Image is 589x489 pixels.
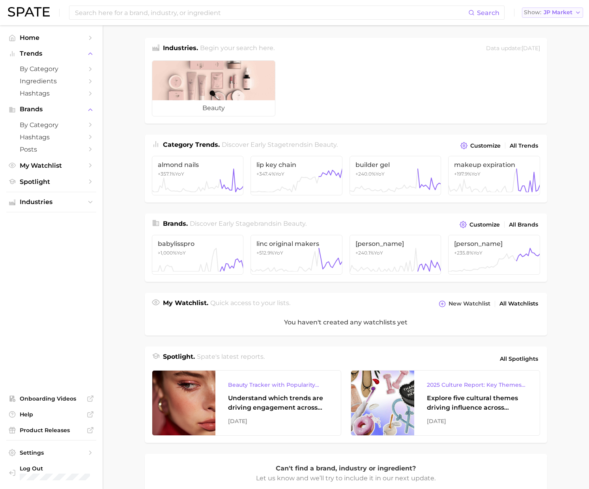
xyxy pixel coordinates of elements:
[448,156,540,195] a: makeup expiration+197.9%YoY
[197,352,265,365] h2: Spate's latest reports.
[152,60,275,116] a: beauty
[256,171,284,177] span: +347.4% YoY
[20,449,83,456] span: Settings
[228,393,328,412] div: Understand which trends are driving engagement across platforms in the skin, hair, makeup, and fr...
[6,87,96,99] a: Hashtags
[190,220,307,227] span: Discover Early Stage brands in .
[20,133,83,141] span: Hashtags
[355,250,383,256] span: +240.1% YoY
[20,50,83,57] span: Trends
[20,77,83,85] span: Ingredients
[355,240,436,247] span: [PERSON_NAME]
[6,393,96,405] a: Onboarding Videos
[454,171,481,177] span: +197.9% YoY
[454,250,482,256] span: +235.8% YoY
[522,7,583,18] button: ShowJP Market
[454,240,534,247] span: [PERSON_NAME]
[158,240,238,247] span: babylisspro
[507,219,540,230] a: All Brands
[509,221,538,228] span: All Brands
[499,300,538,307] span: All Watchlists
[256,161,337,169] span: lip key chain
[427,393,527,412] div: Explore five cultural themes driving influence across beauty, food, and pop culture.
[256,240,337,247] span: linc original makers
[251,156,342,195] a: lip key chain+347.4%YoY
[427,416,527,426] div: [DATE]
[20,465,90,472] span: Log Out
[458,219,501,230] button: Customize
[544,10,572,15] span: JP Market
[6,176,96,188] a: Spotlight
[20,146,83,153] span: Posts
[350,156,441,195] a: builder gel+240.0%YoY
[351,370,540,436] a: 2025 Culture Report: Key Themes That Are Shaping Consumer DemandExplore five cultural themes driv...
[6,131,96,143] a: Hashtags
[20,121,83,129] span: by Category
[20,178,83,185] span: Spotlight
[251,235,342,274] a: linc original makers+512.9%YoY
[158,161,238,169] span: almond nails
[158,250,177,256] span: >1,000%
[255,463,437,474] p: Can't find a brand, industry or ingredient?
[448,235,540,274] a: [PERSON_NAME]+235.8%YoY
[6,119,96,131] a: by Category
[20,395,83,402] span: Onboarding Videos
[74,6,468,19] input: Search here for a brand, industry, or ingredient
[350,235,441,274] a: [PERSON_NAME]+240.1%YoY
[449,300,490,307] span: New Watchlist
[228,416,328,426] div: [DATE]
[145,309,547,335] div: You haven't created any watchlists yet
[283,220,305,227] span: beauty
[163,220,188,227] span: Brands .
[256,250,283,256] span: +512.9% YoY
[20,162,83,169] span: My Watchlist
[20,34,83,41] span: Home
[6,63,96,75] a: by Category
[200,43,275,54] h2: Begin your search here.
[20,90,83,97] span: Hashtags
[8,7,50,17] img: SPATE
[20,427,83,434] span: Product Releases
[6,143,96,156] a: Posts
[152,156,244,195] a: almond nails+357.1%YoY
[6,463,96,483] a: Log out. Currently logged in with e-mail yumi.toki@spate.nyc.
[355,171,385,177] span: +240.0% YoY
[6,159,96,172] a: My Watchlist
[510,142,538,149] span: All Trends
[486,43,540,54] div: Data update: [DATE]
[6,447,96,459] a: Settings
[469,221,500,228] span: Customize
[458,140,502,151] button: Customize
[6,408,96,420] a: Help
[255,473,437,483] p: Let us know and we’ll try to include it in our next update.
[497,298,540,309] a: All Watchlists
[210,298,290,309] h2: Quick access to your lists.
[152,100,275,116] span: beauty
[355,161,436,169] span: builder gel
[6,75,96,87] a: Ingredients
[163,141,220,148] span: Category Trends .
[500,354,538,363] span: All Spotlights
[437,298,492,309] button: New Watchlist
[6,32,96,44] a: Home
[498,352,540,365] a: All Spotlights
[163,43,198,54] h1: Industries.
[20,411,83,418] span: Help
[222,141,338,148] span: Discover Early Stage trends in .
[20,65,83,73] span: by Category
[158,171,184,177] span: +357.1% YoY
[152,370,341,436] a: Beauty Tracker with Popularity IndexUnderstand which trends are driving engagement across platfor...
[20,106,83,113] span: Brands
[427,380,527,390] div: 2025 Culture Report: Key Themes That Are Shaping Consumer Demand
[470,142,501,149] span: Customize
[314,141,337,148] span: beauty
[477,9,499,17] span: Search
[454,161,534,169] span: makeup expiration
[508,141,540,151] a: All Trends
[6,103,96,115] button: Brands
[163,298,208,309] h1: My Watchlist.
[158,250,186,256] span: YoY
[163,352,195,365] h1: Spotlight.
[20,199,83,206] span: Industries
[6,424,96,436] a: Product Releases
